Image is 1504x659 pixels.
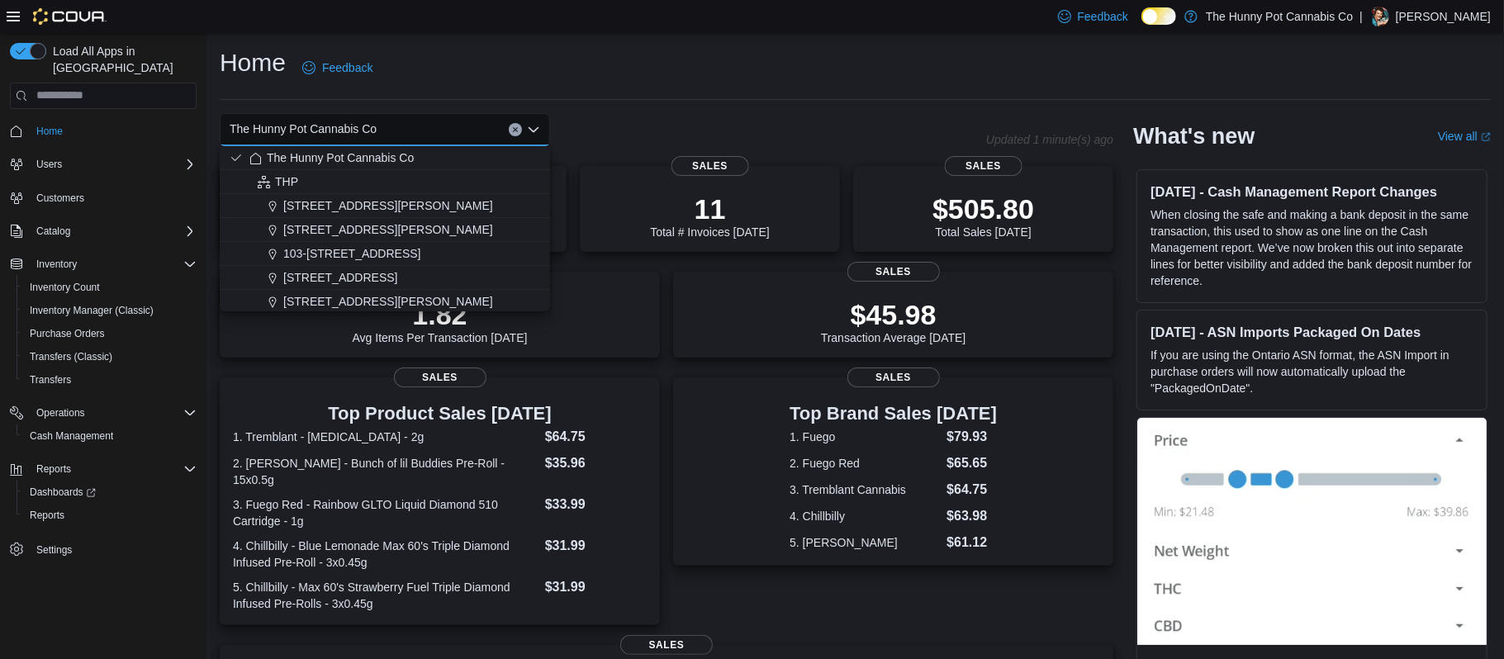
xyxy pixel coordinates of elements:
span: THP [275,173,298,190]
button: Purchase Orders [17,322,203,345]
span: Customers [36,192,84,205]
div: Total Sales [DATE] [932,192,1034,239]
div: Transaction Average [DATE] [821,298,966,344]
h2: What's new [1133,123,1255,149]
span: Cash Management [30,429,113,443]
button: Inventory Count [17,276,203,299]
dd: $31.99 [545,536,647,556]
span: Transfers (Classic) [23,347,197,367]
p: The Hunny Pot Cannabis Co [1206,7,1353,26]
button: Reports [3,458,203,481]
span: Transfers [30,373,71,386]
p: 11 [650,192,769,225]
h1: Home [220,46,286,79]
span: Sales [847,262,940,282]
button: Home [3,119,203,143]
span: Dashboards [23,482,197,502]
span: Operations [30,403,197,423]
span: Transfers [23,370,197,390]
span: Inventory Manager (Classic) [30,304,154,317]
span: Settings [30,538,197,559]
span: Inventory Manager (Classic) [23,301,197,320]
span: Sales [847,367,940,387]
span: Inventory [30,254,197,274]
button: [STREET_ADDRESS][PERSON_NAME] [220,290,550,314]
a: Cash Management [23,426,120,446]
dd: $35.96 [545,453,647,473]
p: $505.80 [932,192,1034,225]
p: Updated 1 minute(s) ago [986,133,1113,146]
dt: 2. Fuego Red [790,455,940,472]
span: Dashboards [30,486,96,499]
a: Settings [30,540,78,560]
button: Catalog [3,220,203,243]
span: Inventory [36,258,77,271]
button: Inventory [3,253,203,276]
dt: 2. [PERSON_NAME] - Bunch of lil Buddies Pre-Roll - 15x0.5g [233,455,538,488]
span: Feedback [322,59,372,76]
a: Home [30,121,69,141]
span: Operations [36,406,85,420]
span: [STREET_ADDRESS][PERSON_NAME] [283,293,493,310]
img: Cova [33,8,107,25]
span: Settings [36,543,72,557]
button: [STREET_ADDRESS][PERSON_NAME] [220,218,550,242]
a: Inventory Count [23,277,107,297]
span: Home [36,125,63,138]
button: Cash Management [17,424,203,448]
h3: [DATE] - ASN Imports Packaged On Dates [1151,324,1473,340]
dt: 3. Fuego Red - Rainbow GLTO Liquid Diamond 510 Cartridge - 1g [233,496,538,529]
p: If you are using the Ontario ASN format, the ASN Import in purchase orders will now automatically... [1151,347,1473,396]
span: Inventory Count [23,277,197,297]
span: Purchase Orders [23,324,197,344]
dt: 4. Chillbilly - Blue Lemonade Max 60's Triple Diamond Infused Pre-Roll - 3x0.45g [233,538,538,571]
a: Feedback [296,51,379,84]
span: [STREET_ADDRESS] [283,269,397,286]
h3: Top Product Sales [DATE] [233,404,647,424]
button: Reports [17,504,203,527]
button: Close list of options [527,123,540,136]
span: Purchase Orders [30,327,105,340]
input: Dark Mode [1141,7,1176,25]
span: The Hunny Pot Cannabis Co [230,119,377,139]
span: Sales [944,156,1022,176]
a: Purchase Orders [23,324,111,344]
button: The Hunny Pot Cannabis Co [220,146,550,170]
span: Cash Management [23,426,197,446]
span: Reports [30,459,197,479]
button: Clear input [509,123,522,136]
button: Operations [30,403,92,423]
dd: $61.12 [947,533,997,552]
span: Users [36,158,62,171]
button: 103-[STREET_ADDRESS] [220,242,550,266]
dd: $64.75 [545,427,647,447]
button: Transfers [17,368,203,391]
a: Transfers [23,370,78,390]
span: Transfers (Classic) [30,350,112,363]
button: Users [3,153,203,176]
dt: 1. Tremblant - [MEDICAL_DATA] - 2g [233,429,538,445]
dd: $64.75 [947,480,997,500]
h3: Top Brand Sales [DATE] [790,404,997,424]
span: Sales [671,156,749,176]
a: Reports [23,505,71,525]
a: View allExternal link [1438,130,1491,143]
span: [STREET_ADDRESS][PERSON_NAME] [283,197,493,214]
div: Total # Invoices [DATE] [650,192,769,239]
dd: $65.65 [947,453,997,473]
span: Load All Apps in [GEOGRAPHIC_DATA] [46,43,197,76]
button: Operations [3,401,203,424]
span: Reports [36,462,71,476]
span: [STREET_ADDRESS][PERSON_NAME] [283,221,493,238]
span: Reports [30,509,64,522]
a: Dashboards [23,482,102,502]
span: Inventory Count [30,281,100,294]
button: Users [30,154,69,174]
dt: 4. Chillbilly [790,508,940,524]
span: Customers [30,187,197,208]
button: Transfers (Classic) [17,345,203,368]
dd: $79.93 [947,427,997,447]
div: Avg Items Per Transaction [DATE] [353,298,528,344]
span: The Hunny Pot Cannabis Co [267,149,414,166]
